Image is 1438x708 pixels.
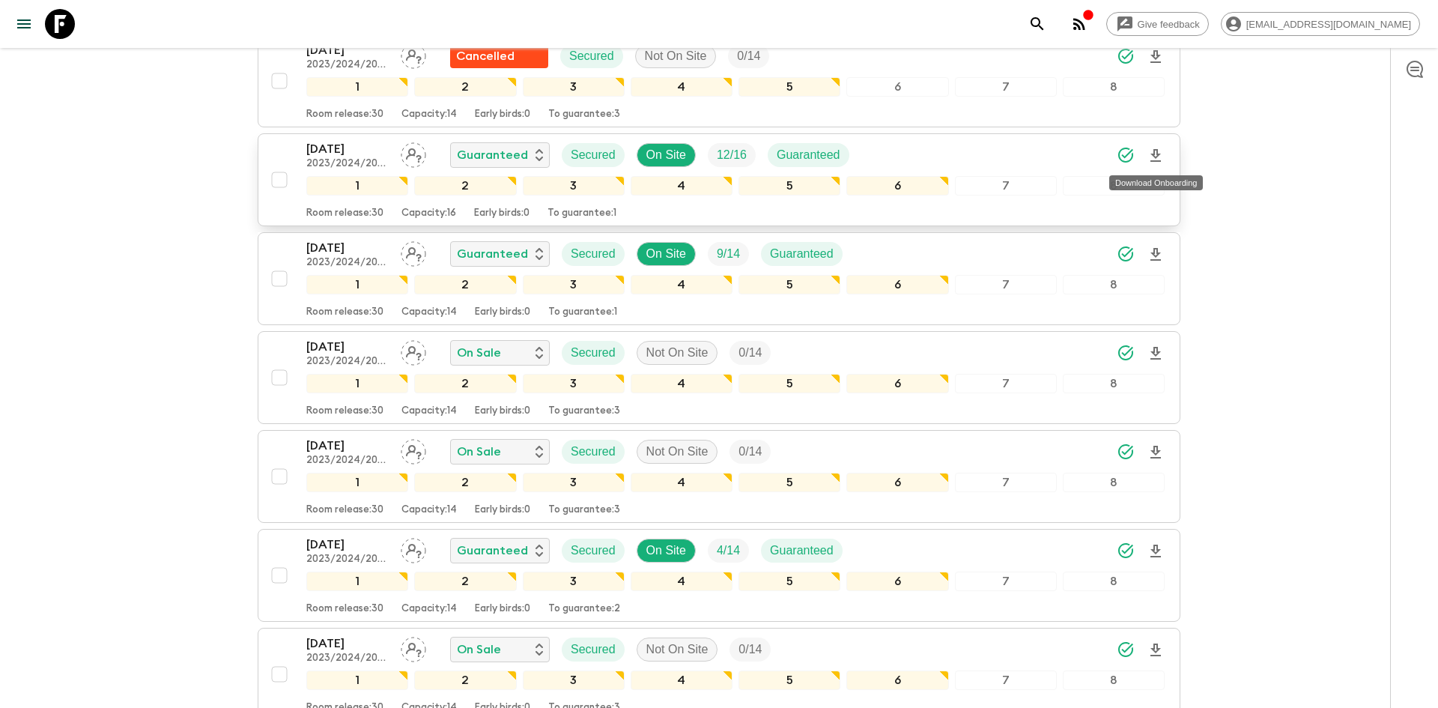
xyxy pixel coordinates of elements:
[523,275,625,294] div: 3
[258,34,1180,127] button: [DATE]2023/2024/2025Assign pack leaderFlash Pack cancellationSecuredNot On SiteTrip Fill12345678R...
[571,146,616,164] p: Secured
[523,473,625,492] div: 3
[846,671,948,690] div: 6
[457,146,528,164] p: Guaranteed
[457,641,501,659] p: On Sale
[523,671,625,690] div: 3
[523,77,625,97] div: 3
[1117,146,1135,164] svg: Synced Successfully
[306,140,389,158] p: [DATE]
[846,374,948,393] div: 6
[1147,345,1165,363] svg: Download Onboarding
[258,430,1180,523] button: [DATE]2023/2024/2025Assign pack leaderOn SaleSecuredNot On SiteTrip Fill12345678Room release:30Ca...
[258,133,1180,226] button: [DATE]2023/2024/2025Assign pack leaderGuaranteedSecuredOn SiteTrip FillGuaranteed12345678Room rel...
[401,345,426,357] span: Assign pack leader
[738,443,762,461] p: 0 / 14
[569,47,614,65] p: Secured
[1063,275,1165,294] div: 8
[1063,176,1165,196] div: 8
[306,536,389,554] p: [DATE]
[571,443,616,461] p: Secured
[571,641,616,659] p: Secured
[635,44,717,68] div: Not On Site
[738,344,762,362] p: 0 / 14
[1129,19,1208,30] span: Give feedback
[1147,542,1165,560] svg: Download Onboarding
[955,473,1057,492] div: 7
[717,542,740,560] p: 4 / 14
[646,344,709,362] p: Not On Site
[637,341,718,365] div: Not On Site
[523,176,625,196] div: 3
[1022,9,1052,39] button: search adventures
[955,275,1057,294] div: 7
[846,275,948,294] div: 6
[955,572,1057,591] div: 7
[457,542,528,560] p: Guaranteed
[955,671,1057,690] div: 7
[846,77,948,97] div: 6
[306,455,389,467] p: 2023/2024/2025
[306,473,408,492] div: 1
[738,641,762,659] p: 0 / 14
[631,374,732,393] div: 4
[548,306,617,318] p: To guarantee: 1
[450,44,548,68] div: Flash Pack cancellation
[475,109,530,121] p: Early birds: 0
[306,504,383,516] p: Room release: 30
[646,245,686,263] p: On Site
[738,374,840,393] div: 5
[729,440,771,464] div: Trip Fill
[1106,12,1209,36] a: Give feedback
[401,444,426,456] span: Assign pack leader
[475,405,530,417] p: Early birds: 0
[401,109,457,121] p: Capacity: 14
[717,146,747,164] p: 12 / 16
[955,176,1057,196] div: 7
[1063,572,1165,591] div: 8
[414,671,516,690] div: 2
[1117,344,1135,362] svg: Synced Successfully
[456,47,515,65] p: Cancelled
[562,242,625,266] div: Secured
[1117,542,1135,560] svg: Synced Successfully
[637,440,718,464] div: Not On Site
[547,208,616,220] p: To guarantee: 1
[571,542,616,560] p: Secured
[738,671,840,690] div: 5
[306,603,383,615] p: Room release: 30
[457,443,501,461] p: On Sale
[306,306,383,318] p: Room release: 30
[401,405,457,417] p: Capacity: 14
[646,146,686,164] p: On Site
[475,603,530,615] p: Early birds: 0
[955,374,1057,393] div: 7
[414,374,516,393] div: 2
[571,245,616,263] p: Secured
[258,232,1180,325] button: [DATE]2023/2024/2025Assign pack leaderGuaranteedSecuredOn SiteTrip FillGuaranteed12345678Room rel...
[306,653,389,665] p: 2023/2024/2025
[548,109,620,121] p: To guarantee: 3
[1063,473,1165,492] div: 8
[1109,175,1203,190] div: Download Onboarding
[708,242,749,266] div: Trip Fill
[401,147,426,159] span: Assign pack leader
[562,440,625,464] div: Secured
[631,176,732,196] div: 4
[258,529,1180,622] button: [DATE]2023/2024/2025Assign pack leaderGuaranteedSecuredOn SiteTrip FillGuaranteed12345678Room rel...
[637,638,718,662] div: Not On Site
[846,473,948,492] div: 6
[474,208,530,220] p: Early birds: 0
[562,143,625,167] div: Secured
[1147,641,1165,659] svg: Download Onboarding
[306,554,389,566] p: 2023/2024/2025
[306,208,383,220] p: Room release: 30
[414,275,516,294] div: 2
[738,473,840,492] div: 5
[562,638,625,662] div: Secured
[646,443,709,461] p: Not On Site
[646,641,709,659] p: Not On Site
[708,539,749,563] div: Trip Fill
[548,603,620,615] p: To guarantee: 2
[306,437,389,455] p: [DATE]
